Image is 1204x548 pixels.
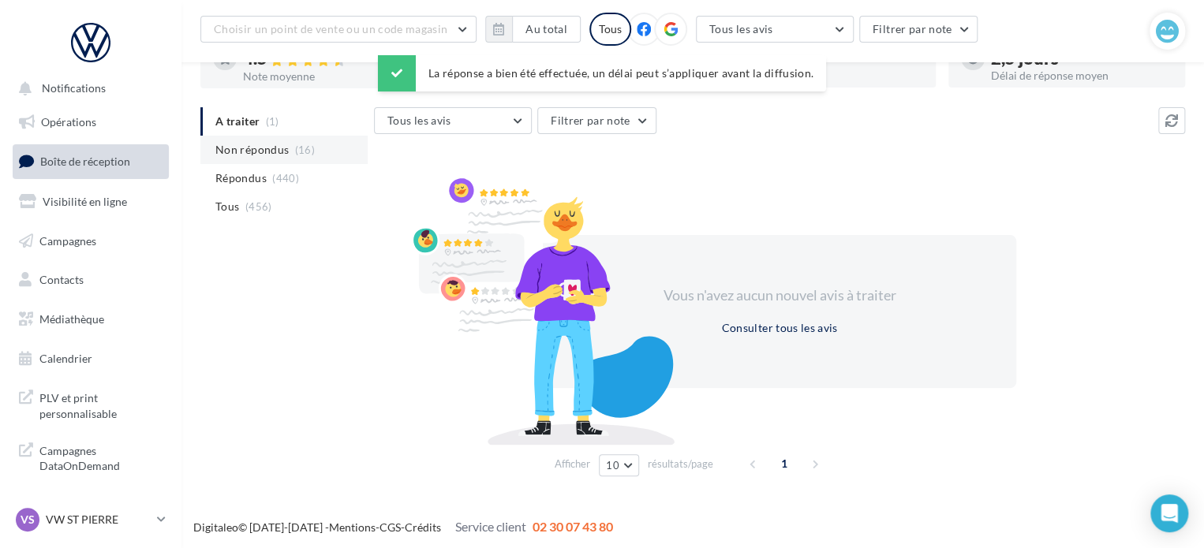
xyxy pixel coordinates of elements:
span: Répondus [215,170,267,186]
button: Tous les avis [374,107,532,134]
button: Filtrer par note [859,16,978,43]
button: Au total [485,16,581,43]
a: Boîte de réception [9,144,172,178]
a: Visibilité en ligne [9,185,172,218]
span: PLV et print personnalisable [39,387,163,421]
span: Visibilité en ligne [43,195,127,208]
span: (440) [272,172,299,185]
span: Choisir un point de vente ou un code magasin [214,22,447,35]
span: VS [21,512,35,527]
a: Digitaleo [193,520,238,534]
span: Service client [455,519,526,534]
div: Taux de réponse [742,70,923,81]
a: Mentions [329,520,376,534]
a: Médiathèque [9,303,172,336]
div: Note moyenne [243,71,424,82]
button: Consulter tous les avis [715,319,843,337]
span: 1 [772,451,797,476]
a: CGS [380,520,401,534]
a: Calendrier [9,342,172,375]
div: Tous [589,13,631,46]
div: Délai de réponse moyen [991,70,1172,81]
button: Au total [512,16,581,43]
span: Tous les avis [709,22,773,35]
div: La réponse a bien été effectuée, un délai peut s’appliquer avant la diffusion. [378,55,826,91]
span: 10 [606,459,619,472]
a: VS VW ST PIERRE [13,505,169,535]
button: Choisir un point de vente ou un code magasin [200,16,477,43]
span: Campagnes [39,233,96,247]
div: 2,5 jours [991,50,1172,67]
a: Opérations [9,106,172,139]
span: Contacts [39,273,84,286]
span: Médiathèque [39,312,104,326]
a: Crédits [405,520,441,534]
div: 4.5 [243,50,424,68]
span: Non répondus [215,142,289,158]
a: Campagnes [9,225,172,258]
span: Campagnes DataOnDemand [39,440,163,474]
span: 02 30 07 43 80 [533,519,613,534]
button: Tous les avis [696,16,854,43]
p: VW ST PIERRE [46,512,151,527]
a: PLV et print personnalisable [9,381,172,427]
button: Filtrer par note [537,107,656,134]
span: Boîte de réception [40,155,130,168]
div: Vous n'avez aucun nouvel avis à traiter [644,285,915,306]
div: Open Intercom Messenger [1150,494,1188,532]
a: Campagnes DataOnDemand [9,434,172,480]
button: 10 [599,454,639,476]
a: Contacts [9,263,172,296]
span: Notifications [42,82,106,95]
span: résultats/page [648,457,713,472]
span: (16) [295,144,315,156]
span: (456) [245,200,272,213]
span: Afficher [555,457,590,472]
span: Tous les avis [387,114,451,127]
span: Tous [215,199,239,214]
span: Opérations [41,115,96,129]
span: © [DATE]-[DATE] - - - [193,520,613,534]
span: Calendrier [39,352,92,365]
